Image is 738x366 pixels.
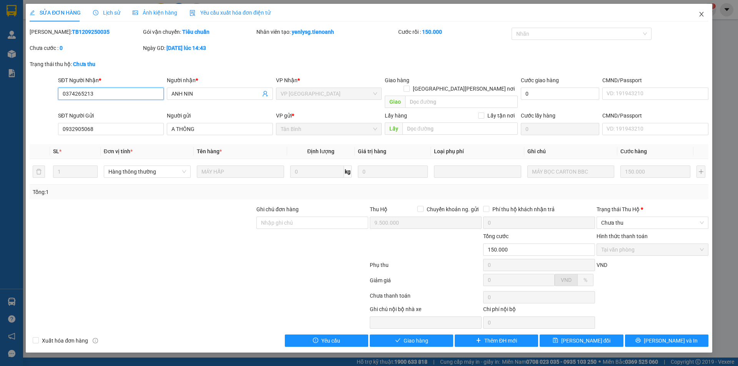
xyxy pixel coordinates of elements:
span: Xuất hóa đơn hàng [39,336,91,345]
span: VND [561,277,572,283]
span: Yêu cầu [321,336,340,345]
input: 0 [620,166,690,178]
span: Yêu cầu xuất hóa đơn điện tử [189,10,271,16]
div: SĐT Người Nhận [58,76,164,84]
div: Chưa thanh toán [369,291,482,305]
button: exclamation-circleYêu cầu [285,335,368,347]
div: Tổng: 1 [33,188,285,196]
div: Người gửi [167,111,273,120]
span: exclamation-circle [313,338,318,344]
button: plusThêm ĐH mới [455,335,538,347]
span: Giao hàng [385,77,409,83]
input: Ghi chú đơn hàng [256,217,368,229]
span: plus [476,338,481,344]
div: Chưa cước : [30,44,141,52]
input: Cước lấy hàng [521,123,599,135]
span: Tại văn phòng [601,244,704,255]
label: Cước lấy hàng [521,113,555,119]
label: Ghi chú đơn hàng [256,206,299,212]
b: 150.000 [422,29,442,35]
span: printer [635,338,641,344]
span: VND [597,262,607,268]
span: check [395,338,401,344]
span: Hàng thông thường [108,166,186,177]
div: VP gửi [276,111,382,120]
div: Gói vận chuyển: [143,28,255,36]
span: % [583,277,587,283]
div: Giảm giá [369,276,482,290]
input: Ghi Chú [527,166,614,178]
b: Chưa thu [73,61,95,67]
div: Ghi chú nội bộ nhà xe [370,305,482,316]
span: VP Đà Lạt [281,88,377,99]
label: Cước giao hàng [521,77,559,83]
span: Cước hàng [620,148,647,154]
div: Trạng thái Thu Hộ [597,205,708,214]
div: Cước rồi : [398,28,510,36]
button: checkGiao hàng [370,335,453,347]
input: 0 [358,166,428,178]
button: printer[PERSON_NAME] và In [625,335,708,347]
input: VD: Bàn, Ghế [197,166,284,178]
span: Giao [385,96,405,108]
div: Trạng thái thu hộ: [30,60,170,68]
span: Đơn vị tính [104,148,133,154]
div: Người nhận [167,76,273,84]
span: Phí thu hộ khách nhận trả [489,205,558,214]
span: kg [344,166,352,178]
b: yenlysg.tienoanh [292,29,334,35]
div: Nhân viên tạo: [256,28,397,36]
span: Chưa thu [601,217,704,229]
div: CMND/Passport [602,111,708,120]
span: save [553,338,558,344]
span: SỬA ĐƠN HÀNG [30,10,81,16]
span: VP Nhận [276,77,298,83]
span: Lấy [385,123,402,135]
span: [GEOGRAPHIC_DATA][PERSON_NAME] nơi [410,84,518,93]
button: plus [696,166,705,178]
span: [PERSON_NAME] đổi [561,336,611,345]
span: clock-circle [93,10,98,15]
span: Giá trị hàng [358,148,386,154]
span: Tên hàng [197,148,222,154]
span: Chuyển khoản ng. gửi [424,205,482,214]
input: Dọc đường [402,123,518,135]
button: delete [33,166,45,178]
button: Close [691,4,712,25]
div: Chi phí nội bộ [483,305,595,316]
span: Lấy tận nơi [484,111,518,120]
b: [DATE] lúc 14:43 [166,45,206,51]
span: Giao hàng [404,336,428,345]
span: edit [30,10,35,15]
div: CMND/Passport [602,76,708,84]
span: SL [53,148,59,154]
label: Hình thức thanh toán [597,233,648,239]
span: Lịch sử [93,10,120,16]
img: icon [189,10,196,16]
span: info-circle [93,338,98,343]
span: Thêm ĐH mới [484,336,517,345]
div: SĐT Người Gửi [58,111,164,120]
span: Ảnh kiện hàng [133,10,177,16]
button: save[PERSON_NAME] đổi [540,335,623,347]
span: Thu Hộ [370,206,387,212]
span: Lấy hàng [385,113,407,119]
span: picture [133,10,138,15]
input: Cước giao hàng [521,88,599,100]
b: Tiêu chuẩn [182,29,209,35]
span: Định lượng [307,148,334,154]
span: Tân Bình [281,123,377,135]
span: close [698,11,705,17]
th: Ghi chú [524,144,617,159]
input: Dọc đường [405,96,518,108]
span: Tổng cước [483,233,509,239]
span: [PERSON_NAME] và In [644,336,698,345]
div: Phụ thu [369,261,482,274]
div: Ngày GD: [143,44,255,52]
span: user-add [262,91,268,97]
b: TB1209250035 [72,29,110,35]
th: Loại phụ phí [431,144,524,159]
div: [PERSON_NAME]: [30,28,141,36]
b: 0 [60,45,63,51]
